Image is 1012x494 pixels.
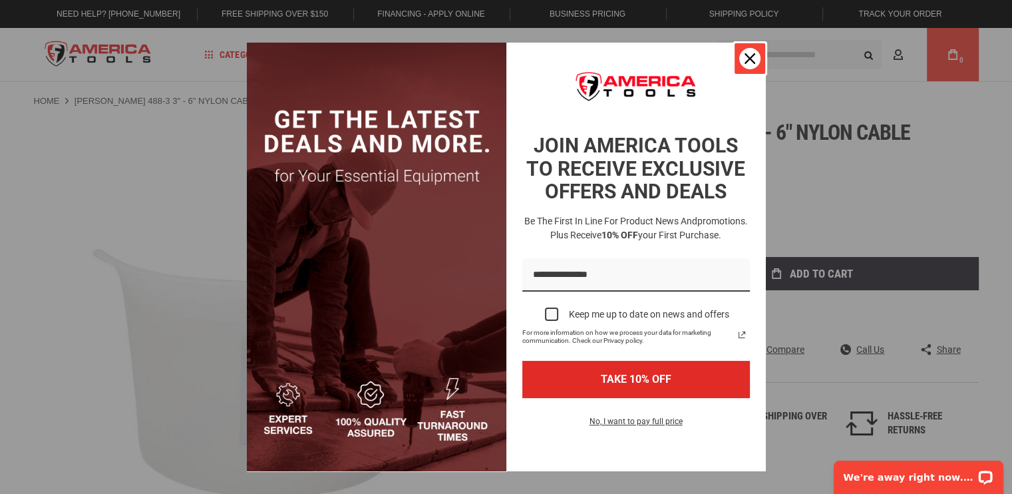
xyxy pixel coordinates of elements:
button: TAKE 10% OFF [522,361,750,397]
span: promotions. Plus receive your first purchase. [550,216,748,240]
svg: link icon [734,327,750,343]
span: For more information on how we process your data for marketing communication. Check our Privacy p... [522,329,734,345]
strong: JOIN AMERICA TOOLS TO RECEIVE EXCLUSIVE OFFERS AND DEALS [526,134,745,203]
strong: 10% OFF [601,230,638,240]
h3: Be the first in line for product news and [520,214,753,242]
div: Keep me up to date on news and offers [569,309,729,320]
button: No, I want to pay full price [579,414,693,437]
svg: close icon [745,53,755,64]
iframe: LiveChat chat widget [825,452,1012,494]
a: Read our Privacy Policy [734,327,750,343]
input: Email field [522,258,750,292]
button: Close [734,43,766,75]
